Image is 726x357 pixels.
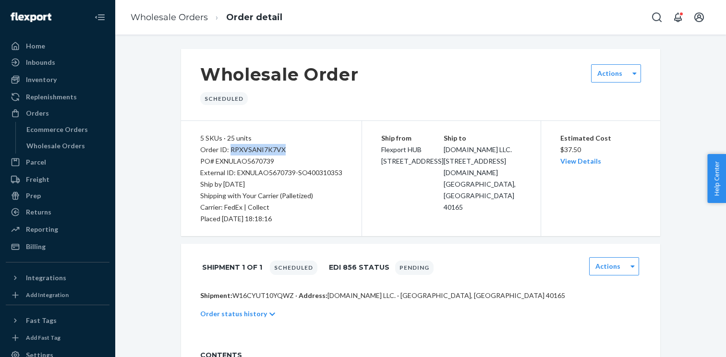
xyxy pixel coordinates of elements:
[200,155,342,167] div: PO# EXNULAO5670739
[6,239,109,254] a: Billing
[6,72,109,87] a: Inventory
[200,291,232,299] span: Shipment:
[6,172,109,187] a: Freight
[6,55,109,70] a: Inbounds
[395,261,434,275] div: Pending
[690,8,709,27] button: Open account menu
[11,12,51,22] img: Flexport logo
[123,3,290,32] ol: breadcrumbs
[90,8,109,27] button: Close Navigation
[26,191,41,201] div: Prep
[6,38,109,54] a: Home
[707,154,726,203] button: Help Center
[26,75,57,84] div: Inventory
[200,309,267,319] p: Order status history
[6,204,109,220] a: Returns
[26,175,49,184] div: Freight
[6,222,109,237] a: Reporting
[26,92,77,102] div: Replenishments
[200,190,342,202] p: Shipping with Your Carrier (Palletized)
[6,313,109,328] button: Fast Tags
[200,291,641,300] p: W16CYUT10YQWZ · [DOMAIN_NAME] LLC. · [GEOGRAPHIC_DATA], [GEOGRAPHIC_DATA] 40165
[560,132,641,144] p: Estimated Cost
[26,141,85,151] div: Wholesale Orders
[299,291,327,299] span: Address:
[26,316,57,325] div: Fast Tags
[200,202,342,213] p: Carrier: FedEx | Collect
[26,207,51,217] div: Returns
[6,155,109,170] a: Parcel
[200,178,342,190] p: Ship by [DATE]
[200,167,342,178] div: External ID: EXNULAO5670739-SO400310353
[26,157,46,167] div: Parcel
[26,291,69,299] div: Add Integration
[22,138,110,154] a: Wholesale Orders
[6,106,109,121] a: Orders
[26,225,58,234] div: Reporting
[200,132,342,144] div: 5 SKUs · 25 units
[381,145,444,165] span: Flexport HUB [STREET_ADDRESS]
[6,89,109,105] a: Replenishments
[200,92,248,105] div: Scheduled
[200,213,342,225] div: Placed [DATE] 18:18:16
[270,261,317,275] div: Scheduled
[6,270,109,286] button: Integrations
[26,41,45,51] div: Home
[329,257,389,277] h1: EDI 856 Status
[597,69,622,78] label: Actions
[26,125,88,134] div: Ecommerce Orders
[26,333,60,342] div: Add Fast Tag
[26,242,46,251] div: Billing
[647,8,666,27] button: Open Search Box
[6,289,109,301] a: Add Integration
[381,132,444,144] p: Ship from
[668,8,688,27] button: Open notifications
[560,132,641,167] div: $37.50
[200,64,359,84] h1: Wholesale Order
[26,273,66,283] div: Integrations
[595,262,620,271] label: Actions
[560,157,601,165] a: View Details
[6,332,109,344] a: Add Fast Tag
[26,58,55,67] div: Inbounds
[226,12,282,23] a: Order detail
[131,12,208,23] a: Wholesale Orders
[22,122,110,137] a: Ecommerce Orders
[200,144,342,155] div: Order ID: RPXVSANI7K7VX
[444,132,521,144] p: Ship to
[26,108,49,118] div: Orders
[6,188,109,203] a: Prep
[202,257,262,277] h1: Shipment 1 of 1
[444,145,516,211] span: [DOMAIN_NAME] LLC. [STREET_ADDRESS][DOMAIN_NAME] [GEOGRAPHIC_DATA], [GEOGRAPHIC_DATA] 40165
